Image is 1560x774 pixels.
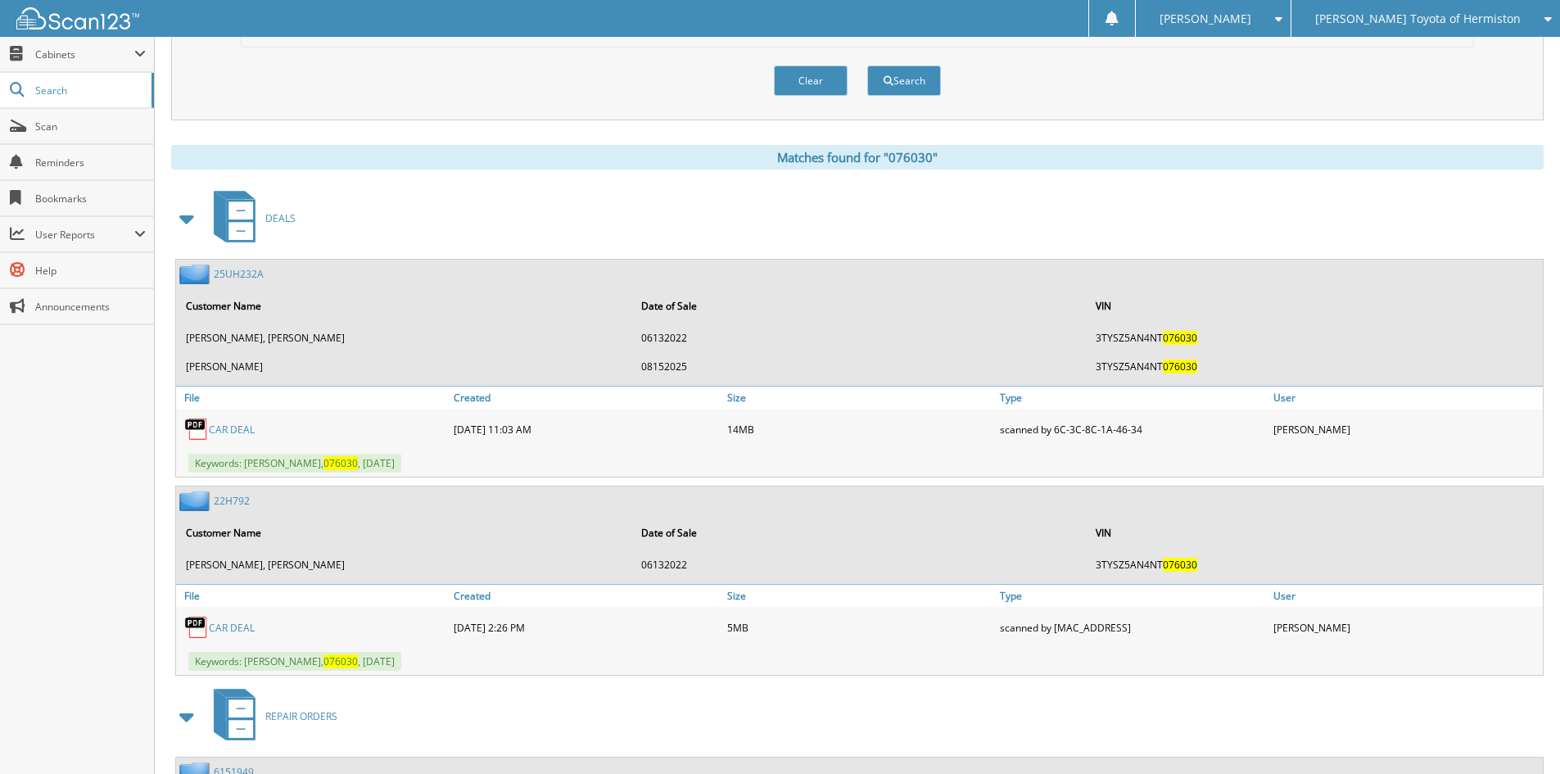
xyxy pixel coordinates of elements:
[1087,353,1541,380] td: 3TYSZ5AN4NT
[35,264,146,278] span: Help
[35,156,146,170] span: Reminders
[1163,331,1197,345] span: 076030
[1269,611,1543,644] div: [PERSON_NAME]
[996,611,1269,644] div: scanned by [MAC_ADDRESS]
[450,387,723,409] a: Created
[184,615,209,640] img: PDF.png
[1269,585,1543,607] a: User
[633,516,1087,550] th: Date of Sale
[1087,289,1541,323] th: VIN
[723,611,997,644] div: 5MB
[996,585,1269,607] a: Type
[1163,558,1197,572] span: 076030
[35,300,146,314] span: Announcements
[179,491,214,511] img: folder2.png
[35,228,134,242] span: User Reports
[178,353,631,380] td: [PERSON_NAME]
[178,324,631,351] td: [PERSON_NAME], [PERSON_NAME]
[633,289,1087,323] th: Date of Sale
[723,387,997,409] a: Size
[179,264,214,284] img: folder2.png
[723,585,997,607] a: Size
[450,611,723,644] div: [DATE] 2:26 PM
[178,551,631,578] td: [PERSON_NAME], [PERSON_NAME]
[1269,387,1543,409] a: User
[214,494,250,508] a: 22H792
[35,84,143,97] span: Search
[723,413,997,446] div: 14MB
[450,585,723,607] a: Created
[867,66,941,96] button: Search
[204,186,296,251] a: DEALS
[1160,14,1251,24] span: [PERSON_NAME]
[323,456,358,470] span: 076030
[178,289,631,323] th: Customer Name
[323,654,358,668] span: 076030
[1269,413,1543,446] div: [PERSON_NAME]
[176,585,450,607] a: File
[633,353,1087,380] td: 08152025
[178,516,631,550] th: Customer Name
[35,192,146,206] span: Bookmarks
[171,145,1544,170] div: Matches found for "076030"
[184,417,209,441] img: PDF.png
[996,413,1269,446] div: scanned by 6C-3C-8C-1A-46-34
[188,652,401,671] span: Keywords: [PERSON_NAME], , [DATE]
[214,267,264,281] a: 25UH232A
[176,387,450,409] a: File
[1163,360,1197,373] span: 076030
[35,48,134,61] span: Cabinets
[188,454,401,473] span: Keywords: [PERSON_NAME], , [DATE]
[633,324,1087,351] td: 06132022
[209,423,255,437] a: CAR DEAL
[450,413,723,446] div: [DATE] 11:03 AM
[1478,695,1560,774] iframe: Chat Widget
[633,551,1087,578] td: 06132022
[1315,14,1521,24] span: [PERSON_NAME] Toyota of Hermiston
[774,66,848,96] button: Clear
[996,387,1269,409] a: Type
[209,621,255,635] a: CAR DEAL
[16,7,139,29] img: scan123-logo-white.svg
[1087,551,1541,578] td: 3TYSZ5AN4NT
[265,211,296,225] span: DEALS
[204,684,337,749] a: REPAIR ORDERS
[1087,324,1541,351] td: 3TYSZ5AN4NT
[1087,516,1541,550] th: VIN
[265,709,337,723] span: REPAIR ORDERS
[35,120,146,134] span: Scan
